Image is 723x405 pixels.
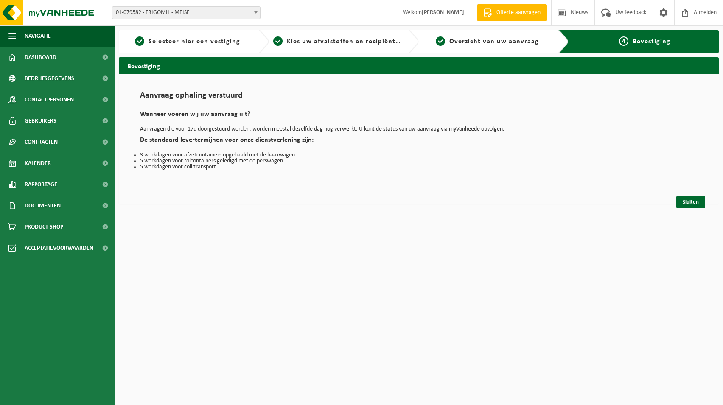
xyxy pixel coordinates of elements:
[25,131,58,153] span: Contracten
[112,6,261,19] span: 01-079582 - FRIGOMIL - MEISE
[676,196,705,208] a: Sluiten
[25,25,51,47] span: Navigatie
[422,9,464,16] strong: [PERSON_NAME]
[273,36,283,46] span: 2
[25,237,93,259] span: Acceptatievoorwaarden
[273,36,402,47] a: 2Kies uw afvalstoffen en recipiënten
[140,158,698,164] li: 5 werkdagen voor rolcontainers geledigd met de perswagen
[140,111,698,122] h2: Wanneer voeren wij uw aanvraag uit?
[140,164,698,170] li: 5 werkdagen voor collitransport
[140,126,698,132] p: Aanvragen die voor 17u doorgestuurd worden, worden meestal dezelfde dag nog verwerkt. U kunt de s...
[25,89,74,110] span: Contactpersonen
[112,7,260,19] span: 01-079582 - FRIGOMIL - MEISE
[423,36,552,47] a: 3Overzicht van uw aanvraag
[25,47,56,68] span: Dashboard
[477,4,547,21] a: Offerte aanvragen
[436,36,445,46] span: 3
[140,152,698,158] li: 3 werkdagen voor afzetcontainers opgehaald met de haakwagen
[25,153,51,174] span: Kalender
[287,38,404,45] span: Kies uw afvalstoffen en recipiënten
[25,174,57,195] span: Rapportage
[140,91,698,104] h1: Aanvraag ophaling verstuurd
[633,38,670,45] span: Bevestiging
[123,36,252,47] a: 1Selecteer hier een vestiging
[25,110,56,131] span: Gebruikers
[25,195,61,216] span: Documenten
[119,57,719,74] h2: Bevestiging
[449,38,539,45] span: Overzicht van uw aanvraag
[149,38,240,45] span: Selecteer hier een vestiging
[494,8,543,17] span: Offerte aanvragen
[140,137,698,148] h2: De standaard levertermijnen voor onze dienstverlening zijn:
[135,36,144,46] span: 1
[25,216,63,237] span: Product Shop
[25,68,74,89] span: Bedrijfsgegevens
[619,36,628,46] span: 4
